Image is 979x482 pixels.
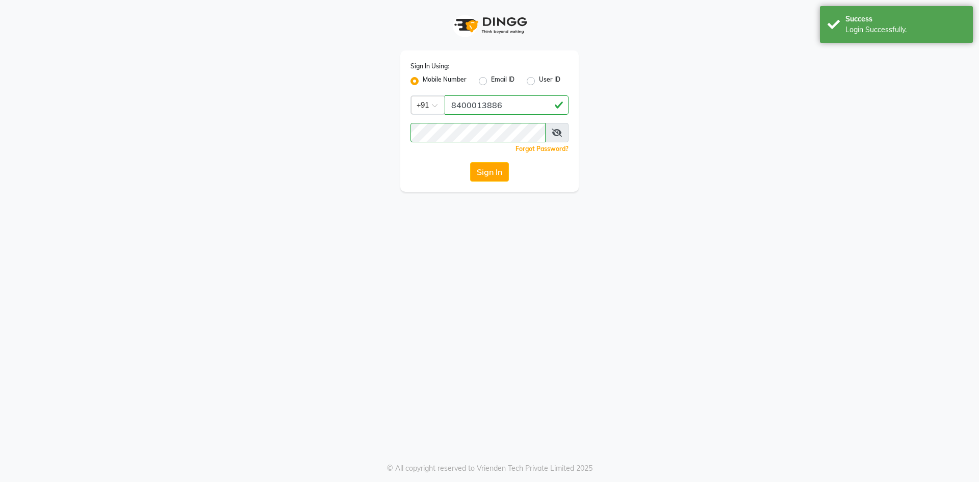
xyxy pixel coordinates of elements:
label: Mobile Number [423,75,467,87]
div: Login Successfully. [845,24,965,35]
label: Sign In Using: [410,62,449,71]
a: Forgot Password? [516,145,569,153]
input: Username [410,123,546,142]
button: Sign In [470,162,509,182]
img: logo1.svg [449,10,530,40]
label: Email ID [491,75,514,87]
div: Success [845,14,965,24]
input: Username [445,95,569,115]
label: User ID [539,75,560,87]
